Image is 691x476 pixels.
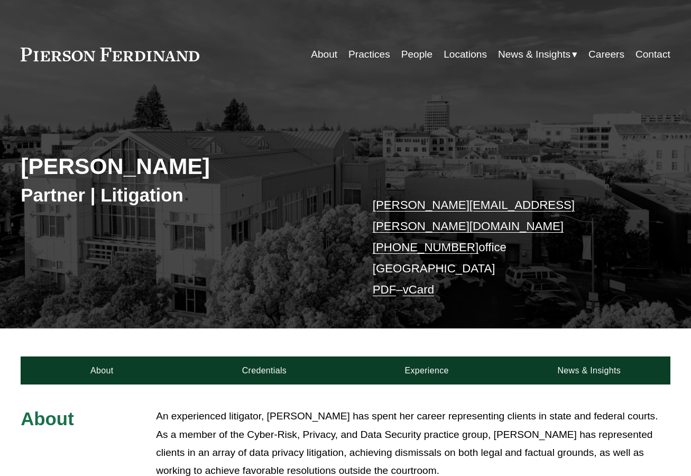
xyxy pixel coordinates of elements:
[21,408,74,429] span: About
[401,44,433,65] a: People
[21,153,345,180] h2: [PERSON_NAME]
[588,44,624,65] a: Careers
[498,44,577,65] a: folder dropdown
[373,195,643,300] p: office [GEOGRAPHIC_DATA] –
[635,44,670,65] a: Contact
[345,356,508,385] a: Experience
[373,198,575,233] a: [PERSON_NAME][EMAIL_ADDRESS][PERSON_NAME][DOMAIN_NAME]
[373,283,397,296] a: PDF
[373,241,478,254] a: [PHONE_NUMBER]
[403,283,434,296] a: vCard
[444,44,487,65] a: Locations
[508,356,670,385] a: News & Insights
[21,184,345,206] h3: Partner | Litigation
[348,44,390,65] a: Practices
[311,44,337,65] a: About
[183,356,345,385] a: Credentials
[498,45,570,63] span: News & Insights
[21,356,183,385] a: About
